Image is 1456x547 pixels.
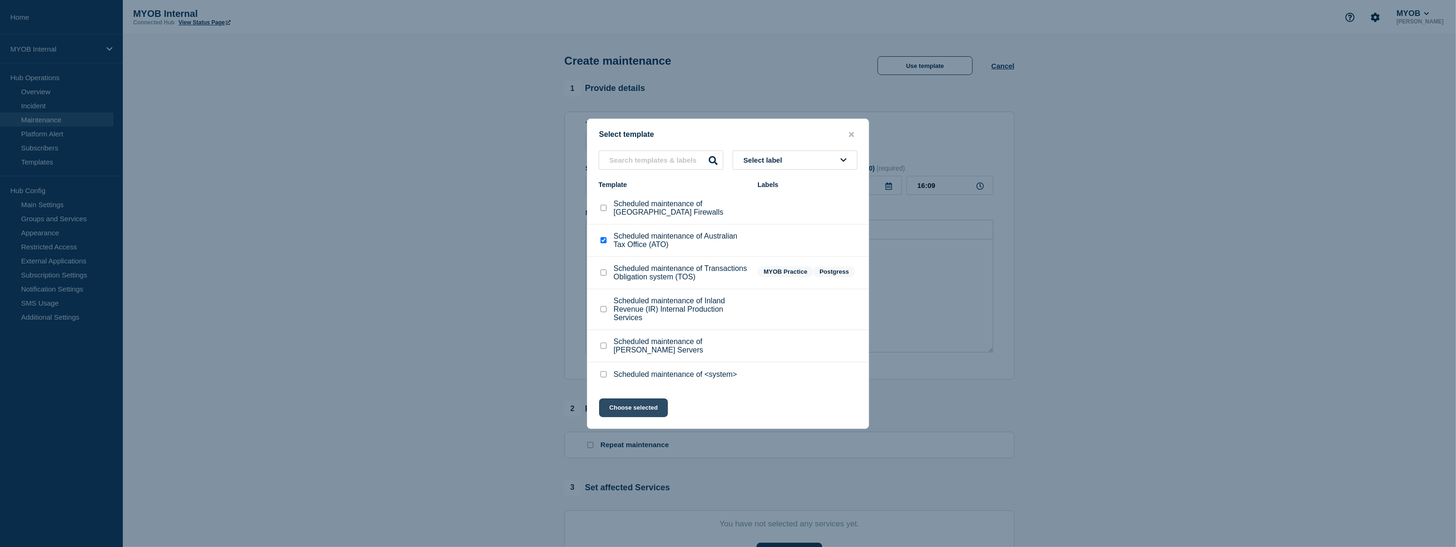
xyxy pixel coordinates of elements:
[614,200,748,217] p: Scheduled maintenance of [GEOGRAPHIC_DATA] Firewalls
[600,270,607,276] input: Scheduled maintenance of Transactions Obligation system (TOS) checkbox
[846,130,857,139] button: close button
[600,343,607,349] input: Scheduled maintenance of Archie Servers checkbox
[614,264,748,281] p: Scheduled maintenance of Transactions Obligation system (TOS)
[600,371,607,377] input: Scheduled maintenance of <system> checkbox
[587,130,869,139] div: Select template
[599,398,668,417] button: Choose selected
[600,306,607,312] input: Scheduled maintenance of Inland Revenue (IR) Internal Production Services checkbox
[614,232,748,249] p: Scheduled maintenance of Australian Tax Office (ATO)
[600,205,607,211] input: Scheduled maintenance of Palo Alto Firewalls checkbox
[813,266,855,277] span: Postgress
[614,370,737,379] p: Scheduled maintenance of <system>
[743,156,786,164] span: Select label
[599,150,723,170] input: Search templates & labels
[758,266,813,277] span: MYOB Practice
[733,150,857,170] button: Select label
[758,181,857,188] div: Labels
[600,237,607,243] input: Scheduled maintenance of Australian Tax Office (ATO) checkbox
[599,181,748,188] div: Template
[614,297,748,322] p: Scheduled maintenance of Inland Revenue (IR) Internal Production Services
[614,337,748,354] p: Scheduled maintenance of [PERSON_NAME] Servers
